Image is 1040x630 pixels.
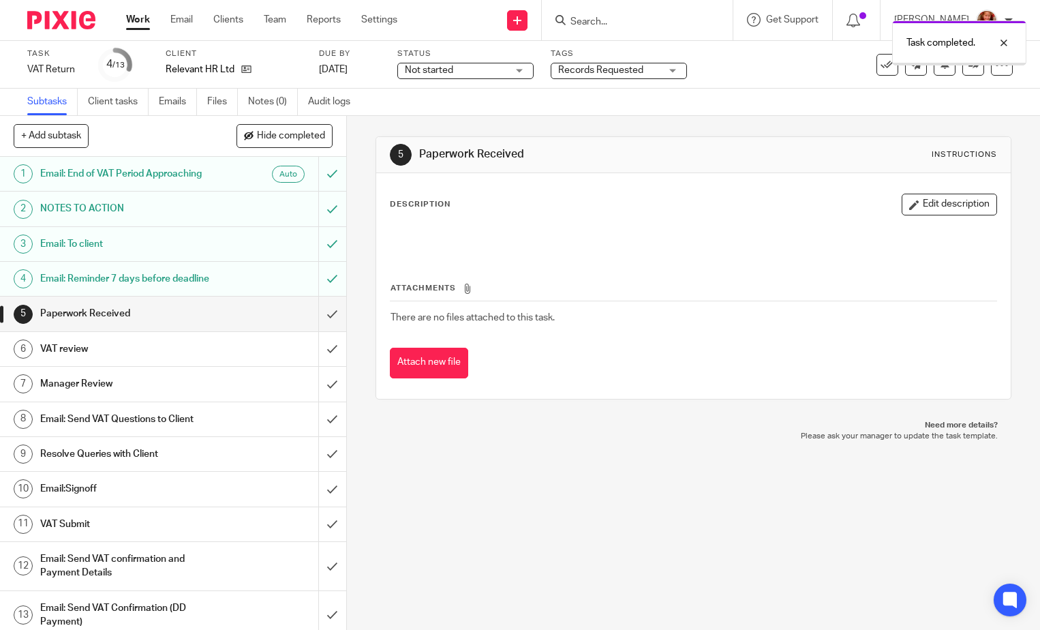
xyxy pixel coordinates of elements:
div: 3 [14,235,33,254]
div: 4 [14,269,33,288]
h1: Email: Reminder 7 days before deadline [40,269,217,289]
h1: Manager Review [40,374,217,394]
a: Audit logs [308,89,361,115]
p: Task completed. [906,36,975,50]
a: Work [126,13,150,27]
span: Records Requested [558,65,643,75]
h1: VAT review [40,339,217,359]
a: Reports [307,13,341,27]
a: Subtasks [27,89,78,115]
label: Due by [319,48,380,59]
h1: Email: Send VAT confirmation and Payment Details [40,549,217,584]
div: 10 [14,479,33,498]
span: Attachments [391,284,456,292]
div: 5 [390,144,412,166]
a: Settings [361,13,397,27]
p: Please ask your manager to update the task template. [389,431,998,442]
span: [DATE] [319,65,348,74]
h1: Email: End of VAT Period Approaching [40,164,217,184]
h1: Email:Signoff [40,479,217,499]
a: Clients [213,13,243,27]
label: Status [397,48,534,59]
a: Notes (0) [248,89,298,115]
div: 2 [14,200,33,219]
small: /13 [112,61,125,69]
div: Instructions [932,149,997,160]
a: Email [170,13,193,27]
p: Relevant HR Ltd [166,63,234,76]
div: 1 [14,164,33,183]
span: There are no files attached to this task. [391,313,555,322]
div: 7 [14,374,33,393]
div: 5 [14,305,33,324]
button: Hide completed [236,124,333,147]
button: Edit description [902,194,997,215]
div: Auto [272,166,305,183]
h1: Email: To client [40,234,217,254]
h1: VAT Submit [40,514,217,535]
div: 4 [106,57,125,72]
label: Client [166,48,302,59]
button: + Add subtask [14,124,89,147]
a: Client tasks [88,89,149,115]
span: Hide completed [257,131,325,142]
h1: NOTES TO ACTION [40,198,217,219]
img: sallycropped.JPG [976,10,998,31]
div: 11 [14,515,33,534]
div: 12 [14,556,33,575]
p: Need more details? [389,420,998,431]
img: Pixie [27,11,95,29]
h1: Email: Send VAT Questions to Client [40,409,217,430]
label: Task [27,48,82,59]
h1: Paperwork Received [419,147,722,162]
span: Not started [405,65,453,75]
div: 6 [14,340,33,359]
a: Team [264,13,286,27]
div: 9 [14,445,33,464]
button: Attach new file [390,348,468,378]
div: VAT Return [27,63,82,76]
div: 8 [14,410,33,429]
a: Files [207,89,238,115]
h1: Resolve Queries with Client [40,444,217,464]
h1: Paperwork Received [40,303,217,324]
div: 13 [14,605,33,625]
a: Emails [159,89,197,115]
p: Description [390,199,450,210]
